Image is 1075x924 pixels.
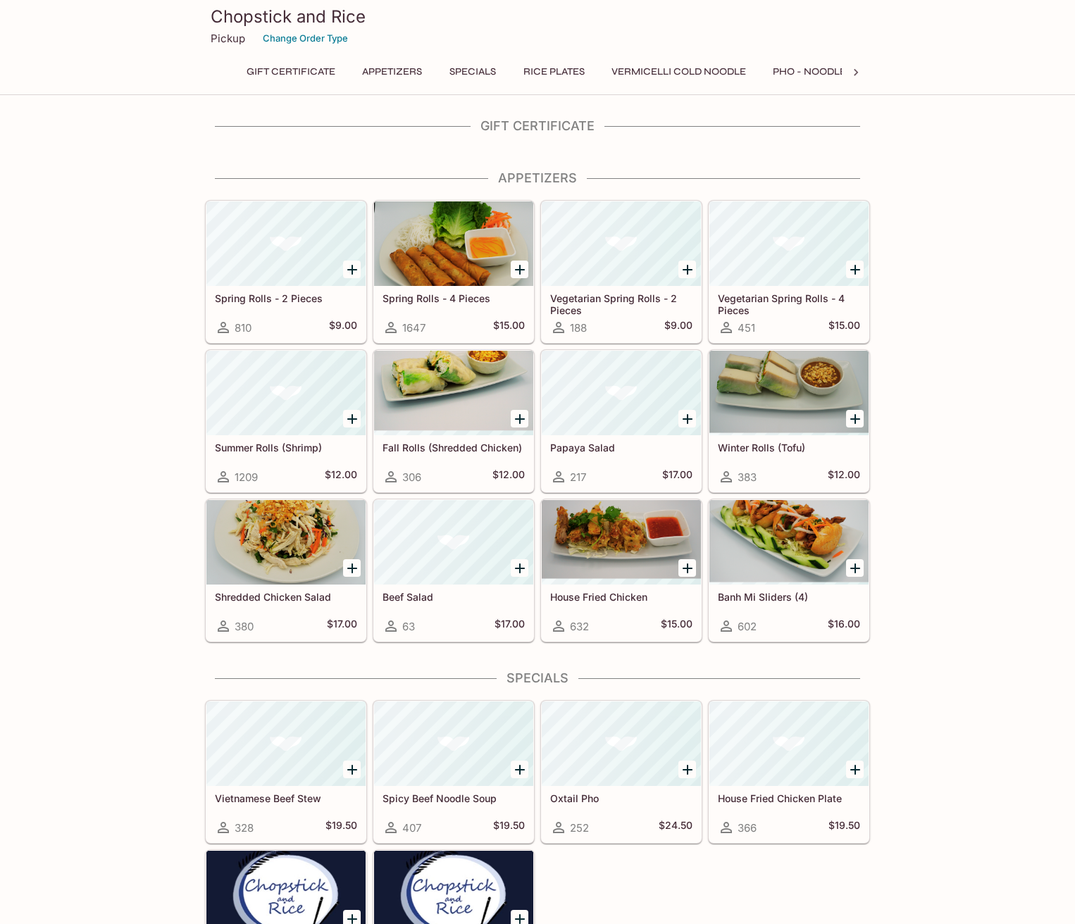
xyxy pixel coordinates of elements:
div: Summer Rolls (Shrimp) [206,351,366,435]
button: Add Oxtail Pho [678,761,696,778]
span: 632 [570,620,589,633]
h5: $24.50 [659,819,692,836]
button: Add Spicy Beef Noodle Soup [511,761,528,778]
a: Vietnamese Beef Stew328$19.50 [206,701,366,843]
div: Spicy Beef Noodle Soup [374,701,533,786]
a: Fall Rolls (Shredded Chicken)306$12.00 [373,350,534,492]
h5: $12.00 [325,468,357,485]
h5: $15.00 [661,618,692,635]
div: Oxtail Pho [542,701,701,786]
a: Beef Salad63$17.00 [373,499,534,642]
button: Add Vegetarian Spring Rolls - 2 Pieces [678,261,696,278]
span: 306 [402,470,421,484]
span: 810 [235,321,251,335]
h5: Fall Rolls (Shredded Chicken) [383,442,525,454]
div: Beef Salad [374,500,533,585]
button: Add House Fried Chicken Plate [846,761,864,778]
a: Banh Mi Sliders (4)602$16.00 [709,499,869,642]
h4: Gift Certificate [205,118,870,134]
h5: Summer Rolls (Shrimp) [215,442,357,454]
a: Spring Rolls - 2 Pieces810$9.00 [206,201,366,343]
a: Oxtail Pho252$24.50 [541,701,702,843]
h5: Vegetarian Spring Rolls - 2 Pieces [550,292,692,316]
a: House Fried Chicken632$15.00 [541,499,702,642]
div: Vegetarian Spring Rolls - 2 Pieces [542,201,701,286]
button: Add House Fried Chicken [678,559,696,577]
h5: Spring Rolls - 4 Pieces [383,292,525,304]
h5: House Fried Chicken [550,591,692,603]
h5: $9.00 [664,319,692,336]
a: House Fried Chicken Plate366$19.50 [709,701,869,843]
button: Specials [441,62,504,82]
a: Vegetarian Spring Rolls - 4 Pieces451$15.00 [709,201,869,343]
button: Vermicelli Cold Noodle [604,62,754,82]
button: Add Summer Rolls (Shrimp) [343,410,361,427]
span: 380 [235,620,254,633]
div: House Fried Chicken Plate [709,701,869,786]
button: Add Beef Salad [511,559,528,577]
h5: Banh Mi Sliders (4) [718,591,860,603]
h5: $17.00 [662,468,692,485]
h5: Shredded Chicken Salad [215,591,357,603]
button: Add Winter Rolls (Tofu) [846,410,864,427]
h5: $19.50 [828,819,860,836]
span: 217 [570,470,586,484]
h5: Vegetarian Spring Rolls - 4 Pieces [718,292,860,316]
div: House Fried Chicken [542,500,701,585]
span: 602 [738,620,757,633]
div: Spring Rolls - 2 Pieces [206,201,366,286]
button: Add Vegetarian Spring Rolls - 4 Pieces [846,261,864,278]
h5: $12.00 [828,468,860,485]
span: 366 [738,821,757,835]
h5: $15.00 [493,319,525,336]
h5: $16.00 [828,618,860,635]
div: Vegetarian Spring Rolls - 4 Pieces [709,201,869,286]
h4: Specials [205,670,870,686]
h5: Winter Rolls (Tofu) [718,442,860,454]
p: Pickup [211,32,245,45]
div: Spring Rolls - 4 Pieces [374,201,533,286]
span: 383 [738,470,757,484]
button: Gift Certificate [239,62,343,82]
h5: Vietnamese Beef Stew [215,792,357,804]
h5: $12.00 [492,468,525,485]
span: 1647 [402,321,425,335]
span: 1209 [235,470,258,484]
a: Vegetarian Spring Rolls - 2 Pieces188$9.00 [541,201,702,343]
h5: $19.50 [493,819,525,836]
span: 63 [402,620,415,633]
div: Papaya Salad [542,351,701,435]
a: Winter Rolls (Tofu)383$12.00 [709,350,869,492]
a: Summer Rolls (Shrimp)1209$12.00 [206,350,366,492]
span: 451 [738,321,755,335]
a: Spring Rolls - 4 Pieces1647$15.00 [373,201,534,343]
button: Add Spring Rolls - 2 Pieces [343,261,361,278]
h5: Papaya Salad [550,442,692,454]
h3: Chopstick and Rice [211,6,864,27]
div: Fall Rolls (Shredded Chicken) [374,351,533,435]
h5: House Fried Chicken Plate [718,792,860,804]
button: Add Fall Rolls (Shredded Chicken) [511,410,528,427]
div: Banh Mi Sliders (4) [709,500,869,585]
button: Pho - Noodle Soup [765,62,883,82]
h5: Spring Rolls - 2 Pieces [215,292,357,304]
span: 407 [402,821,421,835]
button: Add Vietnamese Beef Stew [343,761,361,778]
div: Winter Rolls (Tofu) [709,351,869,435]
h5: $17.00 [495,618,525,635]
h5: Beef Salad [383,591,525,603]
button: Rice Plates [516,62,592,82]
div: Vietnamese Beef Stew [206,701,366,786]
span: 328 [235,821,254,835]
h5: $19.50 [325,819,357,836]
button: Appetizers [354,62,430,82]
a: Spicy Beef Noodle Soup407$19.50 [373,701,534,843]
h5: Oxtail Pho [550,792,692,804]
button: Add Spring Rolls - 4 Pieces [511,261,528,278]
span: 252 [570,821,589,835]
button: Add Shredded Chicken Salad [343,559,361,577]
button: Change Order Type [256,27,354,49]
a: Shredded Chicken Salad380$17.00 [206,499,366,642]
span: 188 [570,321,587,335]
button: Add Papaya Salad [678,410,696,427]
